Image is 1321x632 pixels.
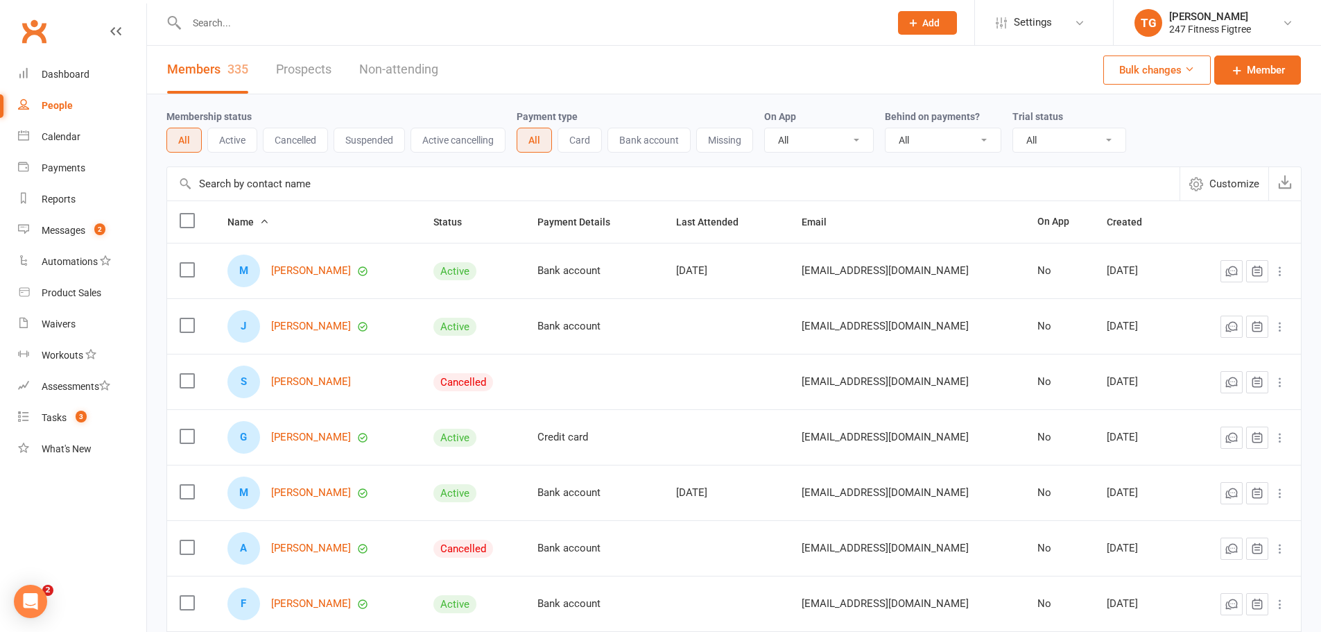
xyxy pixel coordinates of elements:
div: People [42,100,73,111]
button: Status [433,214,477,230]
div: Bank account [537,265,651,277]
a: [PERSON_NAME] [271,598,351,610]
div: No [1037,376,1082,388]
label: Payment type [517,111,578,122]
button: Cancelled [263,128,328,153]
span: Customize [1209,176,1259,192]
button: Card [558,128,602,153]
button: Bank account [607,128,691,153]
div: S [227,366,260,398]
div: TG [1134,9,1162,37]
button: Suspended [334,128,405,153]
div: No [1037,543,1082,554]
a: Product Sales [18,277,146,309]
button: Missing [696,128,753,153]
label: Behind on payments? [885,111,980,122]
div: Cancelled [433,373,493,391]
a: [PERSON_NAME] [271,432,351,443]
div: Bank account [537,487,651,499]
label: Trial status [1012,111,1063,122]
a: Messages 2 [18,215,146,246]
div: Cancelled [433,540,493,558]
span: [EMAIL_ADDRESS][DOMAIN_NAME] [802,424,969,450]
div: J [227,310,260,343]
a: Clubworx [17,14,51,49]
a: Prospects [276,46,331,94]
a: [PERSON_NAME] [271,543,351,554]
span: Add [922,17,940,28]
div: Open Intercom Messenger [14,585,47,618]
div: [DATE] [1107,598,1175,610]
span: Name [227,216,269,228]
a: Reports [18,184,146,215]
button: Bulk changes [1103,55,1211,85]
a: [PERSON_NAME] [271,376,351,388]
div: [DATE] [1107,432,1175,443]
span: [EMAIL_ADDRESS][DOMAIN_NAME] [802,368,969,395]
span: Payment Details [537,216,625,228]
button: Last Attended [676,214,754,230]
div: Messages [42,225,85,236]
div: No [1037,321,1082,332]
div: Active [433,262,476,280]
button: Active [207,128,257,153]
button: Payment Details [537,214,625,230]
div: Dashboard [42,69,89,80]
input: Search... [182,13,880,33]
div: No [1037,432,1082,443]
div: Product Sales [42,287,101,298]
div: 247 Fitness Figtree [1169,23,1251,35]
div: No [1037,487,1082,499]
span: Email [802,216,842,228]
div: Workouts [42,350,83,361]
div: M [227,255,260,287]
span: 2 [94,223,105,235]
div: [DATE] [1107,487,1175,499]
div: Bank account [537,543,651,554]
a: [PERSON_NAME] [271,265,351,277]
div: [DATE] [1107,543,1175,554]
a: Workouts [18,340,146,371]
a: Members335 [167,46,248,94]
div: Active [433,318,476,336]
a: Non-attending [359,46,438,94]
div: What's New [42,443,92,454]
div: [DATE] [1107,376,1175,388]
a: [PERSON_NAME] [271,487,351,499]
button: Customize [1180,167,1268,200]
a: Tasks 3 [18,402,146,434]
span: 2 [42,585,53,596]
a: Dashboard [18,59,146,90]
div: Credit card [537,432,651,443]
div: Waivers [42,318,76,330]
div: A [227,532,260,565]
div: 335 [227,62,248,76]
input: Search by contact name [167,167,1180,200]
a: Calendar [18,121,146,153]
span: Created [1107,216,1157,228]
div: Automations [42,256,98,267]
div: Reports [42,194,76,205]
div: No [1037,598,1082,610]
div: [DATE] [676,265,777,277]
div: [DATE] [1107,321,1175,332]
span: 3 [76,411,87,422]
span: Settings [1014,7,1052,38]
button: Name [227,214,269,230]
span: [EMAIL_ADDRESS][DOMAIN_NAME] [802,479,969,506]
span: Member [1247,62,1285,78]
div: Calendar [42,131,80,142]
a: What's New [18,434,146,465]
div: Assessments [42,381,110,392]
span: Last Attended [676,216,754,228]
a: Payments [18,153,146,184]
button: Add [898,11,957,35]
span: [EMAIL_ADDRESS][DOMAIN_NAME] [802,590,969,617]
button: Active cancelling [411,128,506,153]
div: Payments [42,162,85,173]
a: Member [1214,55,1301,85]
div: Active [433,595,476,613]
a: [PERSON_NAME] [271,321,351,332]
button: All [166,128,202,153]
div: Tasks [42,412,67,423]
